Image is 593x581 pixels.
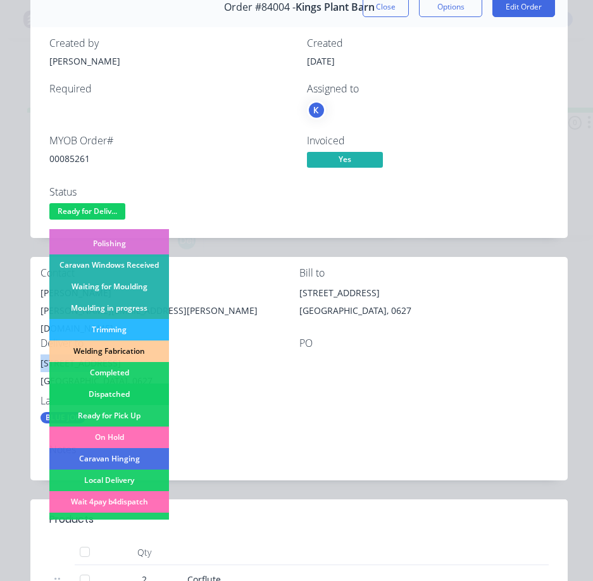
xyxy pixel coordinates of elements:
div: Deliver to [41,337,299,349]
div: Contact [41,267,299,279]
div: MYOB Order # [49,135,292,147]
div: [STREET_ADDRESS] [41,354,299,372]
div: [PERSON_NAME][PERSON_NAME][EMAIL_ADDRESS][PERSON_NAME][DOMAIN_NAME] [41,284,299,337]
div: Status [49,186,292,198]
div: On Hold [49,427,169,448]
div: Created by [49,37,292,49]
div: Bill to [299,267,558,279]
div: [PERSON_NAME] [41,284,299,302]
div: Wait 4pay b4dispatch [49,491,169,513]
div: Local Delivery [49,470,169,491]
div: Qty [106,540,182,565]
div: Required [49,83,292,95]
button: K [307,101,326,120]
div: Welding Fabrication [49,340,169,362]
div: Caravan Windows Received [49,254,169,276]
div: Created [307,37,549,49]
div: Completed [49,362,169,384]
div: Trimming [49,319,169,340]
span: Yes [307,152,383,168]
div: [GEOGRAPHIC_DATA], 0627 [299,302,558,320]
div: [GEOGRAPHIC_DATA], 0627 [41,372,299,390]
div: [STREET_ADDRESS][GEOGRAPHIC_DATA], 0627 [41,354,299,395]
div: Ready for Pick Up [49,405,169,427]
div: Dispatched [49,384,169,405]
div: Assigned to [307,83,549,95]
div: PO [299,337,558,349]
div: Invoiced [307,135,549,147]
div: 00085261 [49,152,292,165]
div: Labels [41,395,299,407]
div: Local Delivery on Board [49,513,169,534]
span: [DATE] [307,55,335,67]
div: BLUE JOB [41,412,85,423]
div: [PERSON_NAME] [49,54,292,68]
div: Notes [49,444,549,456]
div: [PERSON_NAME][EMAIL_ADDRESS][PERSON_NAME][DOMAIN_NAME] [41,302,299,337]
span: Order #84004 - [224,1,296,13]
span: Kings Plant Barn [296,1,375,13]
div: Polishing [49,233,169,254]
div: [STREET_ADDRESS][GEOGRAPHIC_DATA], 0627 [299,284,558,325]
div: [STREET_ADDRESS] [299,284,558,302]
button: Ready for Deliv... [49,203,125,222]
div: Moulding in progress [49,297,169,319]
div: Waiting for Moulding [49,276,169,297]
div: Caravan Hinging [49,448,169,470]
span: Ready for Deliv... [49,203,125,219]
